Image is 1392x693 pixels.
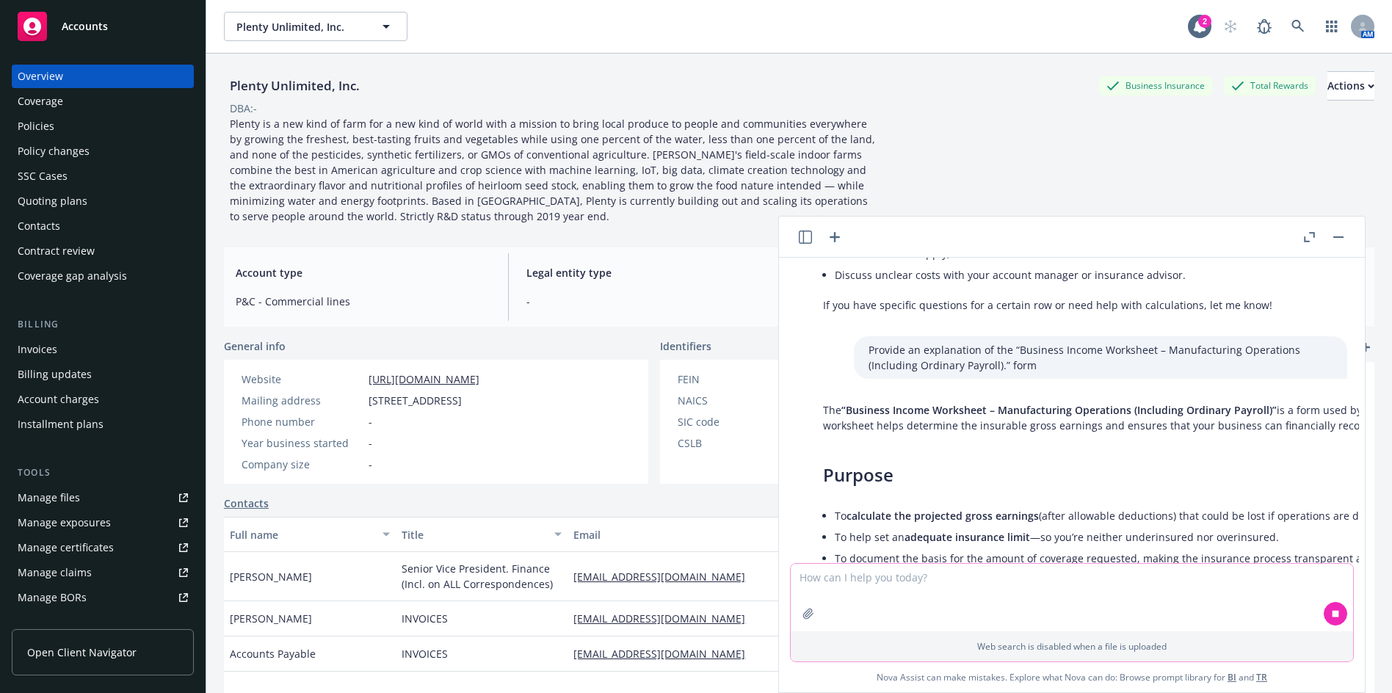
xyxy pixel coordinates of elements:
div: Manage certificates [18,536,114,559]
a: Policy changes [12,139,194,163]
a: Manage claims [12,561,194,584]
div: Coverage gap analysis [18,264,127,288]
span: [PERSON_NAME] [230,569,312,584]
a: Overview [12,65,194,88]
button: Title [396,517,568,552]
span: Nova Assist can make mistakes. Explore what Nova can do: Browse prompt library for and [877,662,1267,692]
div: Account charges [18,388,99,411]
a: Account charges [12,388,194,411]
a: SSC Cases [12,164,194,188]
a: Billing updates [12,363,194,386]
button: Plenty Unlimited, Inc. [224,12,407,41]
span: - [526,294,781,309]
a: Manage BORs [12,586,194,609]
span: Accounts [62,21,108,32]
span: [PERSON_NAME] [230,611,312,626]
a: Switch app [1317,12,1346,41]
div: Tools [12,465,194,480]
div: NAICS [678,393,799,408]
a: TR [1256,671,1267,683]
span: Legal entity type [526,265,781,280]
div: Billing [12,317,194,332]
div: Website [242,371,363,387]
div: Title [402,527,545,543]
span: P&C - Commercial lines [236,294,490,309]
span: Plenty Unlimited, Inc. [236,19,363,35]
div: Company size [242,457,363,472]
a: Contacts [12,214,194,238]
div: Invoices [18,338,57,361]
div: Overview [18,65,63,88]
a: [URL][DOMAIN_NAME] [369,372,479,386]
div: Email [573,527,832,543]
li: Discuss unclear costs with your account manager or insurance advisor. [835,264,1333,286]
a: Installment plans [12,413,194,436]
a: Manage certificates [12,536,194,559]
span: Plenty is a new kind of farm for a new kind of world with a mission to bring local produce to peo... [230,117,878,223]
span: [STREET_ADDRESS] [369,393,462,408]
div: SIC code [678,414,799,429]
span: INVOICES [402,646,448,661]
a: Summary of insurance [12,611,194,634]
div: Year business started [242,435,363,451]
div: Policies [18,115,54,138]
p: Provide an explanation of the “Business Income Worksheet – Manufacturing Operations (Including Or... [869,342,1333,373]
a: Coverage [12,90,194,113]
span: General info [224,338,286,354]
div: Manage claims [18,561,92,584]
div: Actions [1327,72,1374,100]
div: Installment plans [18,413,104,436]
a: [EMAIL_ADDRESS][DOMAIN_NAME] [573,647,757,661]
button: Email [568,517,854,552]
span: calculate the projected gross earnings [847,509,1039,523]
a: Accounts [12,6,194,47]
div: DBA: - [230,101,257,116]
p: Web search is disabled when a file is uploaded [800,640,1344,653]
span: - [369,414,372,429]
span: Senior Vice President. Finance (Incl. on ALL Correspondences) [402,561,562,592]
span: Identifiers [660,338,711,354]
span: - [369,435,372,451]
div: Total Rewards [1224,76,1316,95]
span: Accounts Payable [230,646,316,661]
a: [EMAIL_ADDRESS][DOMAIN_NAME] [573,612,757,625]
div: Summary of insurance [18,611,129,634]
a: Manage files [12,486,194,509]
a: Contract review [12,239,194,263]
span: “Business Income Worksheet – Manufacturing Operations (Including Ordinary Payroll)” [841,403,1277,417]
p: If you have specific questions for a certain row or need help with calculations, let me know! [823,297,1333,313]
a: Report a Bug [1250,12,1279,41]
div: FEIN [678,371,799,387]
div: CSLB [678,435,799,451]
a: [EMAIL_ADDRESS][DOMAIN_NAME] [573,570,757,584]
div: Policy changes [18,139,90,163]
div: Contacts [18,214,60,238]
div: Full name [230,527,374,543]
button: Full name [224,517,396,552]
div: Quoting plans [18,189,87,213]
button: Actions [1327,71,1374,101]
span: Account type [236,265,490,280]
div: Manage exposures [18,511,111,534]
div: SSC Cases [18,164,68,188]
a: Policies [12,115,194,138]
a: add [1357,338,1374,356]
div: Phone number [242,414,363,429]
a: Manage exposures [12,511,194,534]
a: Quoting plans [12,189,194,213]
div: Manage BORs [18,586,87,609]
span: - [369,457,372,472]
span: INVOICES [402,611,448,626]
span: adequate insurance limit [905,530,1030,544]
a: Start snowing [1216,12,1245,41]
a: Invoices [12,338,194,361]
div: Coverage [18,90,63,113]
a: Contacts [224,496,269,511]
div: Billing updates [18,363,92,386]
div: Mailing address [242,393,363,408]
a: BI [1228,671,1236,683]
a: Coverage gap analysis [12,264,194,288]
div: Contract review [18,239,95,263]
span: Open Client Navigator [27,645,137,660]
